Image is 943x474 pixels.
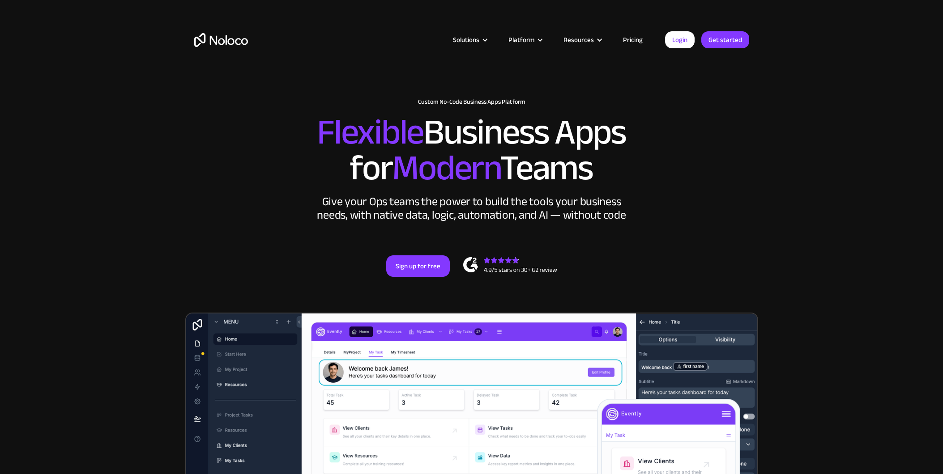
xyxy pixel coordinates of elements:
[194,98,749,106] h1: Custom No-Code Business Apps Platform
[612,34,654,46] a: Pricing
[453,34,479,46] div: Solutions
[194,114,749,186] h2: Business Apps for Teams
[194,33,248,47] a: home
[386,255,450,277] a: Sign up for free
[701,31,749,48] a: Get started
[563,34,594,46] div: Resources
[442,34,497,46] div: Solutions
[665,31,695,48] a: Login
[317,99,423,165] span: Flexible
[552,34,612,46] div: Resources
[497,34,552,46] div: Platform
[392,135,500,201] span: Modern
[315,195,628,222] div: Give your Ops teams the power to build the tools your business needs, with native data, logic, au...
[508,34,534,46] div: Platform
